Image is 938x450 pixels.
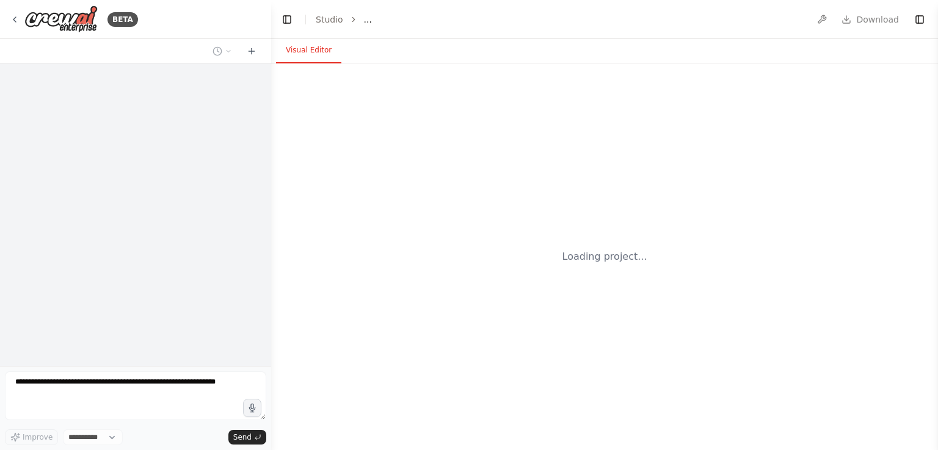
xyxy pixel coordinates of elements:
[276,38,341,63] button: Visual Editor
[208,44,237,59] button: Switch to previous chat
[316,13,372,26] nav: breadcrumb
[228,430,266,445] button: Send
[5,429,58,445] button: Improve
[24,5,98,33] img: Logo
[107,12,138,27] div: BETA
[278,11,296,28] button: Hide left sidebar
[364,13,372,26] span: ...
[316,15,343,24] a: Studio
[23,432,53,442] span: Improve
[233,432,252,442] span: Send
[242,44,261,59] button: Start a new chat
[243,399,261,417] button: Click to speak your automation idea
[562,249,647,264] div: Loading project...
[911,11,928,28] button: Show right sidebar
